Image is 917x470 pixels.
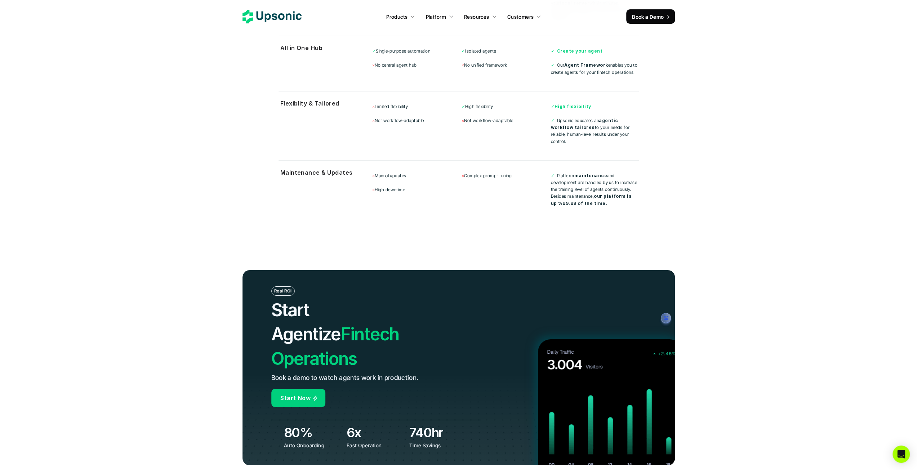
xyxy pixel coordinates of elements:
[386,13,408,21] p: Products
[280,167,365,178] p: Maintenance & Updates
[372,187,375,192] span: ×
[574,173,607,178] strong: maintenance
[575,125,595,130] strong: tailored
[372,104,375,109] span: ×
[461,62,464,68] span: ×
[551,172,638,207] p: Platform and development are handled by us to increase the training level of agents continuously....
[632,13,664,21] p: Book a Demo
[372,117,460,124] p: Not workflow-adaptable
[274,288,292,294] p: Real ROI
[372,186,460,193] p: High downtime
[507,13,534,21] p: Customers
[271,389,325,407] a: Start Now
[372,62,375,68] span: ×
[564,62,608,68] strong: Agent Framework
[461,172,549,179] p: Complex prompt tuning
[551,173,554,178] span: ✓
[555,104,591,109] strong: High flexibility
[372,118,375,123] span: ×
[284,424,343,442] h3: 80%
[551,62,638,75] p: Our enables you to create agents for your fintech operations.
[271,373,419,383] p: Book a demo to watch agents work in production.
[347,424,406,442] h3: 6x
[372,172,460,179] p: Manual updates
[284,442,341,449] p: Auto Onboarding
[409,424,468,442] h3: 740hr
[271,299,341,345] span: Start Agentize
[551,117,638,145] p: Upsonic educates an to your needs for reliable, human-level results under your control.
[280,43,365,53] p: All in One Hub
[551,193,632,206] strong: our platform is up %99.99 of the time.
[551,103,638,110] p: ✓
[461,118,464,123] span: ×
[551,62,554,68] span: ✓
[551,118,554,123] span: ✓
[461,48,465,54] span: ✓
[426,13,446,21] p: Platform
[464,13,489,21] p: Resources
[372,173,375,178] span: ×
[461,104,465,109] span: ✓
[461,48,549,54] p: Isolated agents
[280,393,311,403] p: Start Now
[551,48,602,54] strong: ✓ Create your agent
[382,10,419,23] a: Products
[409,442,467,449] p: Time Savings
[372,103,460,110] p: Limited flexibility
[372,48,460,54] p: Single-purpose automation
[461,103,549,110] p: High flexibility
[271,298,439,371] h2: Fintech Operations
[372,48,376,54] span: ✓
[461,173,464,178] span: ×
[280,98,365,109] p: Flexiblity & Tailored
[461,62,549,68] p: No unified framework
[347,442,404,449] p: Fast Operation
[372,62,460,68] p: No central agent hub
[461,117,549,124] p: Not workflow-adaptable
[892,446,910,463] div: Open Intercom Messenger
